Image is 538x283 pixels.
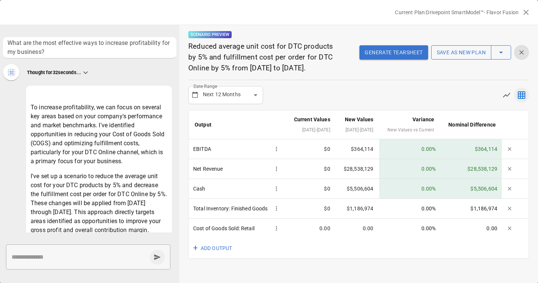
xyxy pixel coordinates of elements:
[193,164,282,174] div: Net Revenue
[379,219,440,238] td: 0.00 %
[193,241,198,256] span: +
[31,172,167,235] p: I've set up a scenario to reduce the average unit cost for your DTC products by 5% and decrease t...
[336,199,380,219] td: $1,186,974
[189,110,286,139] th: Output
[194,83,217,89] label: Date Range
[286,179,336,199] td: $0
[286,110,336,139] th: Current Values
[440,139,502,159] td: $364,114
[286,159,336,179] td: $0
[379,199,440,219] td: 0.00 %
[342,125,374,134] div: [DATE] - [DATE]
[6,67,16,77] img: Thinking
[379,110,440,139] th: Variance
[286,199,336,219] td: $0
[286,219,336,238] td: 0.00
[336,179,380,199] td: $5,506,604
[31,103,167,166] p: To increase profitability, we can focus on several key areas based on your company's performance ...
[7,39,172,57] span: What are the most effective ways to increase profitability for my business?
[359,45,428,60] button: Generate Tearsheet
[193,183,282,194] div: Cash
[440,159,502,179] td: $28,538,129
[292,125,330,134] div: [DATE] - [DATE]
[440,199,502,219] td: $1,186,974
[193,223,282,234] div: Cost of Goods Sold: Retail
[189,238,238,259] button: +ADD OUTPUT
[440,179,502,199] td: $5,506,604
[379,159,440,179] td: 0.00 %
[385,125,434,134] div: New Values vs Current
[336,159,380,179] td: $28,538,129
[193,144,282,154] div: EBITDA
[431,45,491,60] button: Save as new plan
[188,41,342,73] p: Reduced average unit cost for DTC products by 5% and fulfillment cost per order for DTC Online by...
[336,219,380,238] td: 0.00
[440,110,502,139] th: Nominal Difference
[27,69,81,76] p: Thought for 32 seconds...
[336,139,380,159] td: $364,114
[379,179,440,199] td: 0.00 %
[440,219,502,238] td: 0.00
[286,139,336,159] td: $0
[193,203,282,214] div: Total Inventory: Finished Goods
[188,31,232,39] p: Scenario Preview
[395,9,519,16] p: Current Plan: Drivepoint SmartModel™- Flavor Fusion
[336,110,380,139] th: New Values
[203,91,241,98] p: Next 12 Months
[379,139,440,159] td: 0.00 %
